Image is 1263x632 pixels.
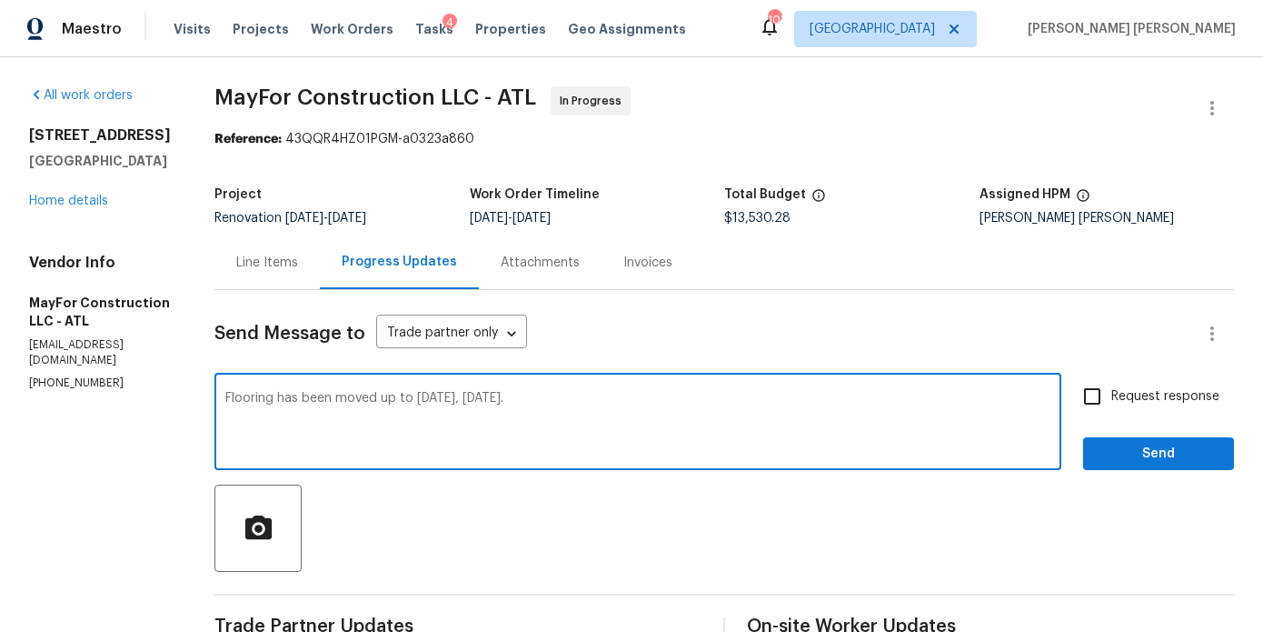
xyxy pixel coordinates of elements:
div: Trade partner only [376,319,527,349]
div: Invoices [623,254,672,272]
span: Renovation [214,212,366,225]
div: 103 [768,11,781,29]
span: [DATE] [328,212,366,225]
div: Progress Updates [342,253,457,271]
span: - [285,212,366,225]
h5: Work Order Timeline [470,188,600,201]
span: [DATE] [470,212,508,225]
span: Visits [174,20,211,38]
div: Line Items [236,254,298,272]
h2: [STREET_ADDRESS] [29,126,171,145]
span: [GEOGRAPHIC_DATA] [810,20,935,38]
span: Request response [1111,387,1219,406]
span: Send [1098,443,1219,466]
span: Properties [475,20,546,38]
span: In Progress [560,92,629,110]
span: Send Message to [214,325,365,343]
p: [PHONE_NUMBER] [29,376,171,391]
span: Projects [233,20,289,38]
b: Reference: [214,133,282,145]
span: Geo Assignments [568,20,686,38]
span: [PERSON_NAME] [PERSON_NAME] [1020,20,1236,38]
div: Attachments [501,254,580,272]
span: $13,530.28 [724,212,791,225]
a: All work orders [29,89,133,102]
h4: Vendor Info [29,254,171,272]
span: Work Orders [311,20,393,38]
h5: Project [214,188,262,201]
h5: [GEOGRAPHIC_DATA] [29,152,171,170]
span: [DATE] [512,212,551,225]
span: MayFor Construction LLC - ATL [214,86,536,108]
textarea: Flooring has been moved up to [DATE], [DATE]. [225,392,1050,456]
div: 4 [443,14,457,32]
a: Home details [29,195,108,207]
h5: MayFor Construction LLC - ATL [29,294,171,330]
h5: Assigned HPM [980,188,1070,201]
p: [EMAIL_ADDRESS][DOMAIN_NAME] [29,337,171,368]
h5: Total Budget [724,188,806,201]
span: The total cost of line items that have been proposed by Opendoor. This sum includes line items th... [811,188,826,212]
span: [DATE] [285,212,323,225]
span: Tasks [415,23,453,35]
button: Send [1083,437,1234,471]
span: The hpm assigned to this work order. [1076,188,1090,212]
span: Maestro [62,20,122,38]
div: [PERSON_NAME] [PERSON_NAME] [980,212,1235,225]
span: - [470,212,551,225]
div: 43QQR4HZ01PGM-a0323a860 [214,130,1234,148]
